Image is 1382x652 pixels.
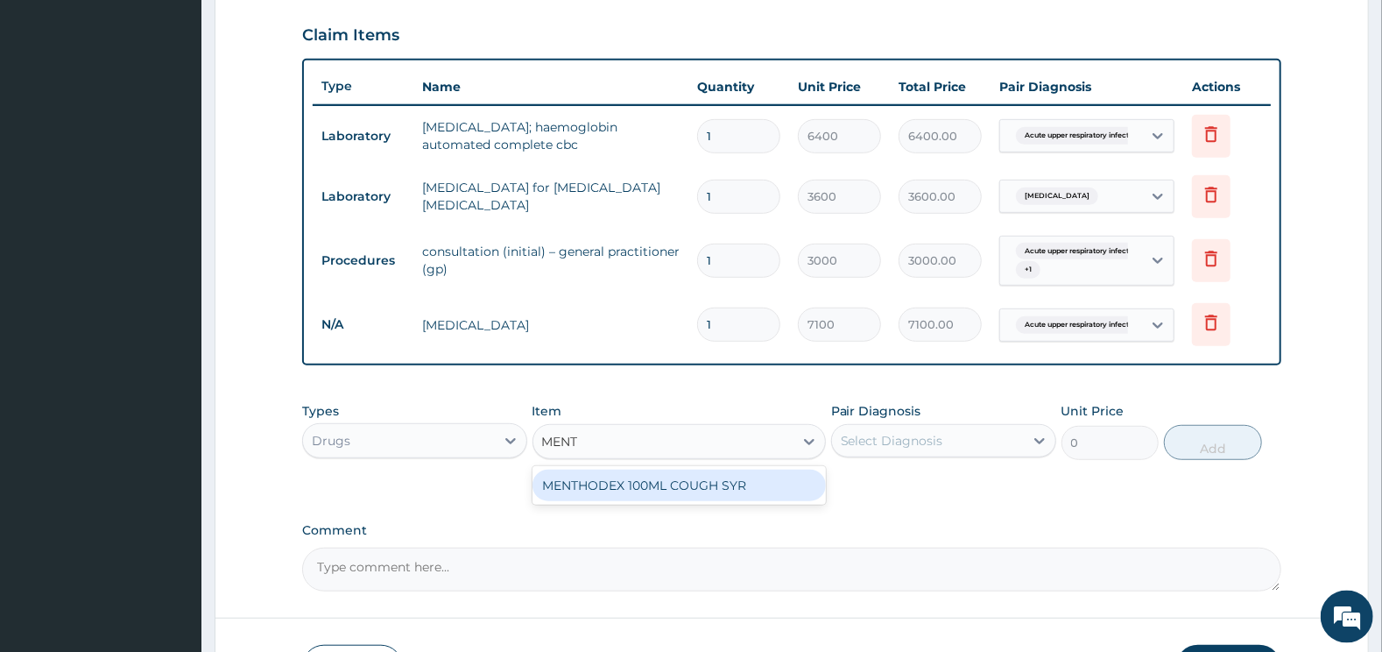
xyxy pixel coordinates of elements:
[841,432,943,450] div: Select Diagnosis
[688,69,789,104] th: Quantity
[1061,402,1125,420] label: Unit Price
[789,69,890,104] th: Unit Price
[102,207,242,384] span: We're online!
[831,402,921,420] label: Pair Diagnosis
[991,69,1183,104] th: Pair Diagnosis
[413,110,689,162] td: [MEDICAL_DATA]; haemoglobin automated complete cbc
[313,181,413,213] td: Laboratory
[91,98,294,121] div: Chat with us now
[1183,69,1271,104] th: Actions
[1016,188,1098,205] span: [MEDICAL_DATA]
[302,26,399,46] h3: Claim Items
[413,69,689,104] th: Name
[1164,425,1262,460] button: Add
[302,404,339,419] label: Types
[313,244,413,277] td: Procedures
[413,308,689,343] td: [MEDICAL_DATA]
[413,170,689,223] td: [MEDICAL_DATA] for [MEDICAL_DATA] [MEDICAL_DATA]
[1016,127,1143,145] span: Acute upper respiratory infect...
[1016,261,1040,279] span: + 1
[9,451,334,513] textarea: Type your message and hit 'Enter'
[890,69,991,104] th: Total Price
[413,234,689,287] td: consultation (initial) – general practitioner (gp)
[313,120,413,152] td: Laboratory
[1016,243,1143,260] span: Acute upper respiratory infect...
[302,523,1282,538] label: Comment
[1016,316,1143,334] span: Acute upper respiratory infect...
[312,432,350,450] div: Drugs
[313,308,413,341] td: N/A
[32,88,71,131] img: d_794563401_company_1708531726252_794563401
[313,70,413,103] th: Type
[287,9,329,51] div: Minimize live chat window
[532,470,827,501] div: MENTHODEX 100ML COUGH SYR
[532,402,562,420] label: Item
